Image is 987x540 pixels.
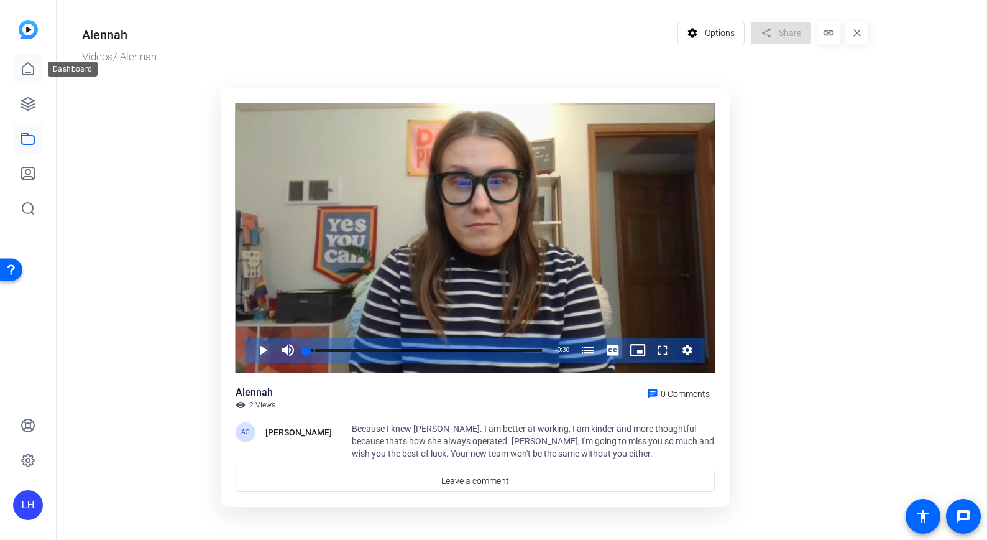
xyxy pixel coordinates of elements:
[625,338,650,363] button: Picture-in-Picture
[250,338,275,363] button: Play
[82,26,127,44] div: Alennah
[956,509,971,524] mat-icon: message
[249,400,275,410] span: 2 Views
[705,21,735,45] span: Options
[82,50,113,63] a: Videos
[82,49,671,65] div: / Alennah
[817,22,840,44] mat-icon: link
[236,470,715,492] a: Leave a comment
[236,400,246,410] mat-icon: visibility
[13,490,43,520] div: LH
[647,388,658,399] mat-icon: chat
[275,338,300,363] button: Mute
[441,475,509,488] span: Leave a comment
[677,22,745,44] button: Options
[576,338,600,363] button: Chapters
[650,338,675,363] button: Fullscreen
[846,22,868,44] mat-icon: close
[352,424,714,459] span: Because I knew [PERSON_NAME]. I am better at working, I am kinder and more thoughtful because tha...
[306,349,543,352] div: Progress Bar
[685,21,700,45] mat-icon: settings
[236,385,273,400] div: Alennah
[916,509,930,524] mat-icon: accessibility
[600,338,625,363] button: Captions
[48,62,98,77] div: Dashboard
[236,422,255,442] div: AC
[236,103,715,373] div: Video Player
[661,389,710,399] span: 0 Comments
[265,425,332,440] div: [PERSON_NAME]
[558,347,569,353] span: 0:30
[19,20,38,39] img: blue-gradient.svg
[642,385,715,400] a: 0 Comments
[555,347,557,353] span: -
